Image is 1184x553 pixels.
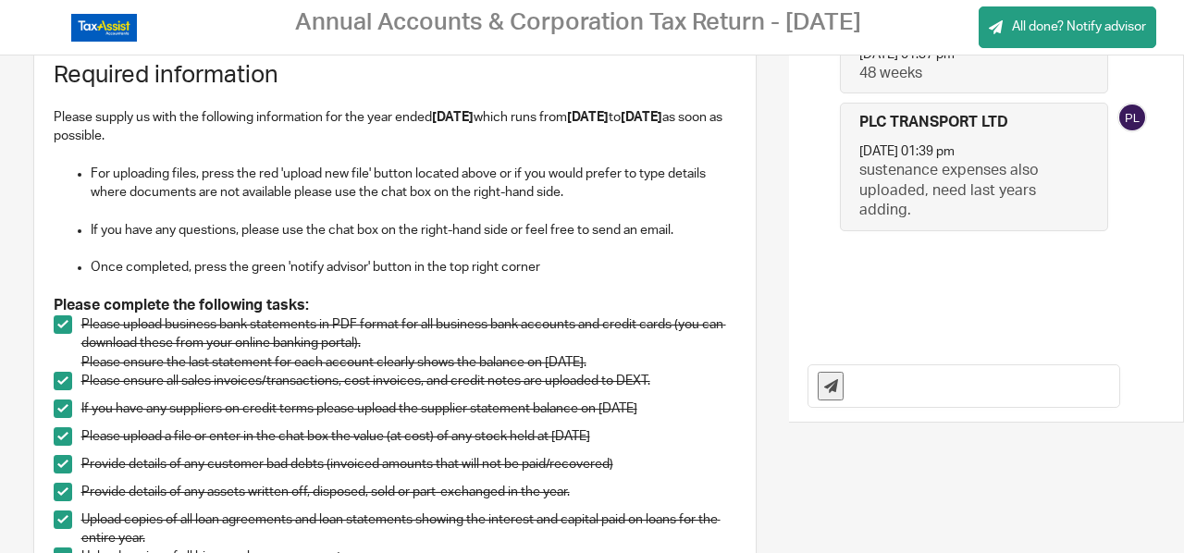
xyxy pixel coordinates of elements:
[81,315,736,353] p: Please upload business bank statements in PDF format for all business bank accounts and credit ca...
[81,510,736,548] p: Upload copies of all loan agreements and loan statements showing the interest and capital paid on...
[1012,18,1146,36] span: All done? Notify advisor
[1117,103,1147,132] img: svg%3E
[81,372,736,390] p: Please ensure all sales invoices/transactions, cost invoices, and credit notes are uploaded to DEXT.
[91,221,736,240] p: If you have any questions, please use the chat box on the right-hand side or feel free to send an...
[54,298,309,313] strong: Please complete the following tasks:
[621,111,662,124] strong: [DATE]
[54,61,736,90] h1: Required information
[859,64,1070,83] p: 48 weeks
[859,142,955,161] p: [DATE] 01:39 pm
[81,399,736,418] p: If you have any suppliers on credit terms please upload the supplier statement balance on [DATE]
[81,353,736,372] p: Please ensure the last statement for each account clearly shows the balance on [DATE].
[54,108,736,146] p: Please supply us with the following information for the year ended which runs from to as soon as ...
[432,111,474,124] strong: [DATE]
[567,111,609,124] strong: [DATE]
[91,165,736,203] p: For uploading files, press the red 'upload new file' button located above or if you would prefer ...
[81,455,736,473] p: Provide details of any customer bad debts (invoiced amounts that will not be paid/recovered)
[81,427,736,446] p: Please upload a file or enter in the chat box the value (at cost) of any stock held at [DATE]
[81,483,736,501] p: Provide details of any assets written off, disposed, sold or part-exchanged in the year.
[979,6,1156,48] a: All done? Notify advisor
[859,113,1008,132] h4: PLC TRANSPORT LTD
[71,14,137,42] img: Logo_TaxAssistAccountants_FullColour_RGB.png
[859,161,1070,220] p: sustenance expenses also uploaded, need last years adding.
[295,8,861,37] h2: Annual Accounts & Corporation Tax Return - [DATE]
[91,258,736,276] p: Once completed, press the green 'notify advisor' button in the top right corner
